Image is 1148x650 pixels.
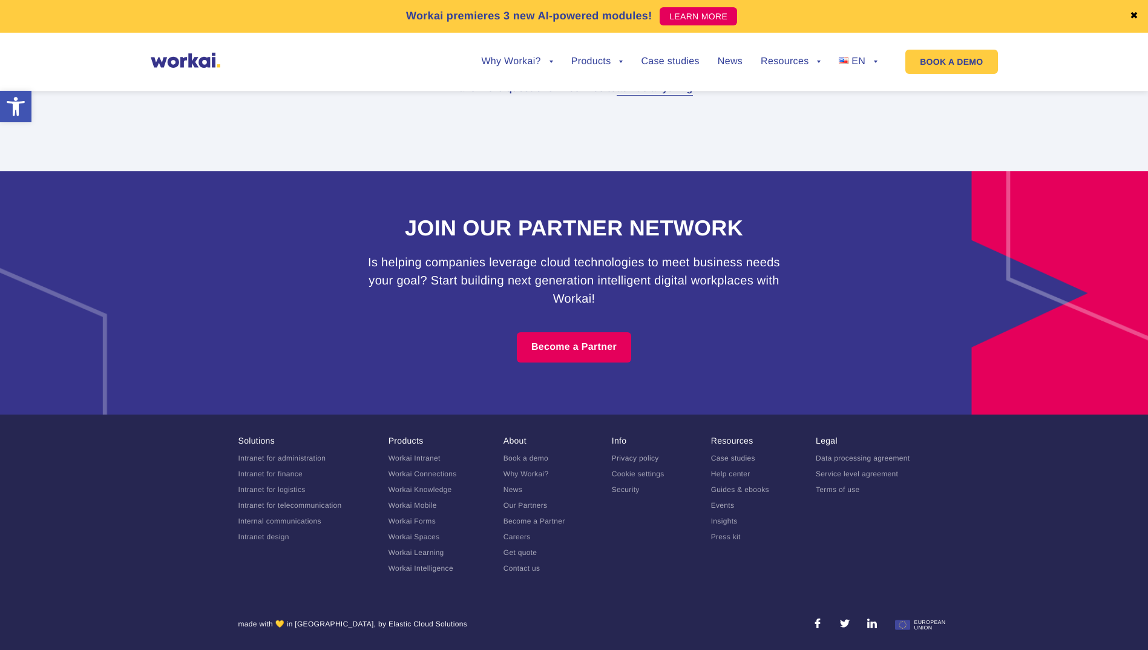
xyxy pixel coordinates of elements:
a: Workai Intelligence [389,564,453,573]
a: Our Partners [503,501,548,510]
a: Workai Mobile [389,501,437,510]
a: Contact us [503,564,540,573]
a: Events [711,501,735,510]
a: Workai Spaces [389,533,440,541]
a: Case studies [641,57,699,67]
a: Intranet design [238,533,289,541]
a: Products [571,57,623,67]
a: Intranet for logistics [238,485,306,494]
a: ✖ [1130,11,1138,21]
a: Workai Knowledge [389,485,452,494]
a: Press kit [711,533,741,541]
a: Intranet for administration [238,454,326,462]
h3: Is helping companies leverage cloud technologies to meet business needs your goal? Start building... [362,254,786,308]
a: Guides & ebooks [711,485,769,494]
a: Security [612,485,640,494]
a: Legal [816,436,838,445]
a: Book a demo [503,454,548,462]
a: Cookie settings [612,470,664,478]
a: LEARN MORE [660,7,737,25]
a: Workai Learning [389,548,444,557]
a: Intranet for telecommunication [238,501,342,510]
div: made with 💛 in [GEOGRAPHIC_DATA], by Elastic Cloud Solutions [238,619,468,635]
a: Internal communications [238,517,321,525]
span: EN [851,56,865,67]
a: Products [389,436,424,445]
a: Case studies [711,454,755,462]
h2: Join our partner network [238,214,910,243]
a: Terms of use [816,485,860,494]
a: Workai Connections [389,470,457,478]
a: Why Workai? [503,470,549,478]
a: Get quote [503,548,537,557]
a: Become a Partner [517,332,631,363]
a: Info [612,436,627,445]
a: Why Workai? [481,57,553,67]
a: About [503,436,526,445]
a: BOOK A DEMO [905,50,997,74]
p: Workai premieres 3 new AI-powered modules! [406,8,652,24]
a: Intranet for finance [238,470,303,478]
a: Workai Forms [389,517,436,525]
a: Data processing agreement [816,454,910,462]
a: Solutions [238,436,275,445]
a: Insights [711,517,738,525]
a: News [503,485,522,494]
a: Service level agreement [816,470,898,478]
a: News [718,57,743,67]
a: Resources [761,57,821,67]
a: Privacy policy [612,454,659,462]
a: Resources [711,436,753,445]
a: Help center [711,470,750,478]
a: Careers [503,533,531,541]
a: Become a Partner [503,517,565,525]
iframe: Popup CTA [6,546,333,644]
a: Workai Intranet [389,454,441,462]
